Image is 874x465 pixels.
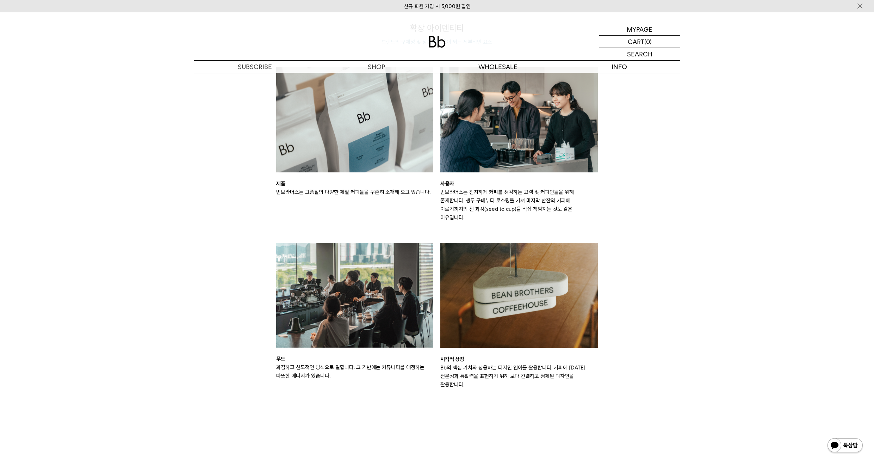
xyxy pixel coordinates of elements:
p: 빈브라더스는 진지하게 커피를 생각하는 고객 및 커피인들을 위해 존재합니다. 생두 구매부터 로스팅을 거쳐 마지막 한잔의 커피에 이르기까지의 전 과정(seed to cup)을 직... [440,188,598,222]
p: 시각적 상징 [440,355,598,363]
img: 카카오톡 채널 1:1 채팅 버튼 [827,438,863,454]
a: CART (0) [599,36,680,48]
p: MYPAGE [627,23,652,35]
img: 로고 [429,36,446,48]
a: SUBSCRIBE [194,61,316,73]
a: SHOP [316,61,437,73]
p: SEARCH [627,48,652,60]
p: WHOLESALE [437,61,559,73]
p: (0) [644,36,652,48]
p: 사용자 [440,179,598,188]
a: MYPAGE [599,23,680,36]
p: INFO [559,61,680,73]
p: 제품 [276,179,434,188]
p: 빈브라더스는 고품질의 다양한 제철 커피들을 꾸준히 소개해 오고 있습니다. [276,188,434,196]
p: CART [628,36,644,48]
p: 과감하고 선도적인 방식으로 일합니다. 그 기반에는 커뮤니티를 애정하는 따뜻한 에너지가 있습니다. [276,363,434,380]
a: 신규 회원 가입 시 3,000원 할인 [404,3,471,10]
p: 무드 [276,355,434,363]
p: Bb의 핵심 가치와 상응하는 디자인 언어를 활용합니다. 커피에 [DATE] 전문성과 통찰력을 표현하기 위해 보다 간결하고 정제된 디자인을 활용합니다. [440,363,598,389]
